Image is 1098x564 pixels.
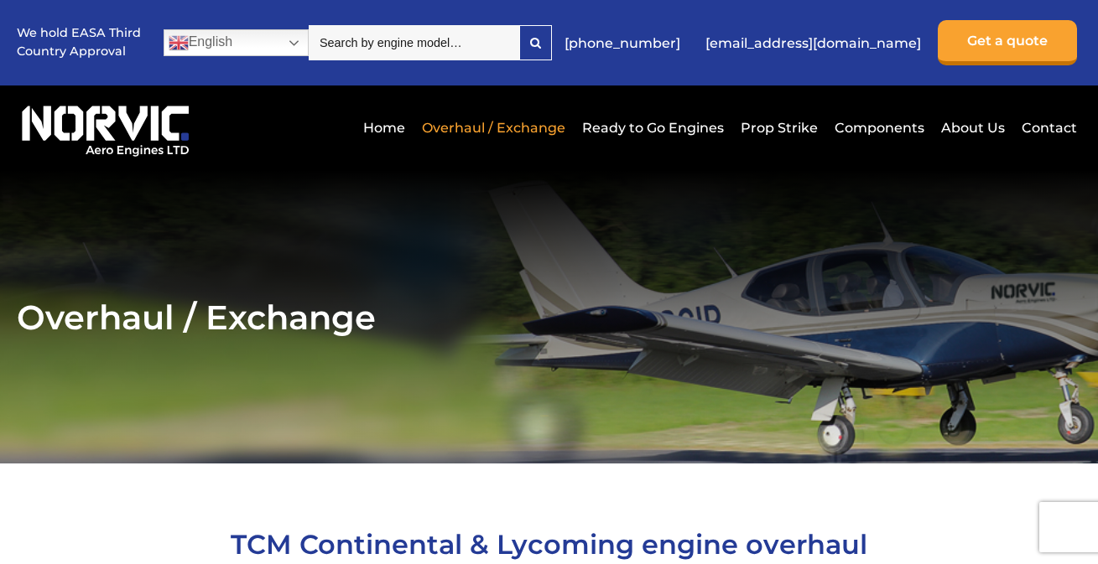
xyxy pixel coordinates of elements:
[697,23,929,64] a: [EMAIL_ADDRESS][DOMAIN_NAME]
[736,107,822,148] a: Prop Strike
[578,107,728,148] a: Ready to Go Engines
[556,23,689,64] a: [PHONE_NUMBER]
[17,297,1082,338] h2: Overhaul / Exchange
[359,107,409,148] a: Home
[17,24,143,60] p: We hold EASA Third Country Approval
[937,107,1009,148] a: About Us
[418,107,570,148] a: Overhaul / Exchange
[938,20,1077,65] a: Get a quote
[17,98,195,158] img: Norvic Aero Engines logo
[164,29,309,56] a: English
[309,25,519,60] input: Search by engine model…
[830,107,929,148] a: Components
[169,33,189,53] img: en
[1017,107,1077,148] a: Contact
